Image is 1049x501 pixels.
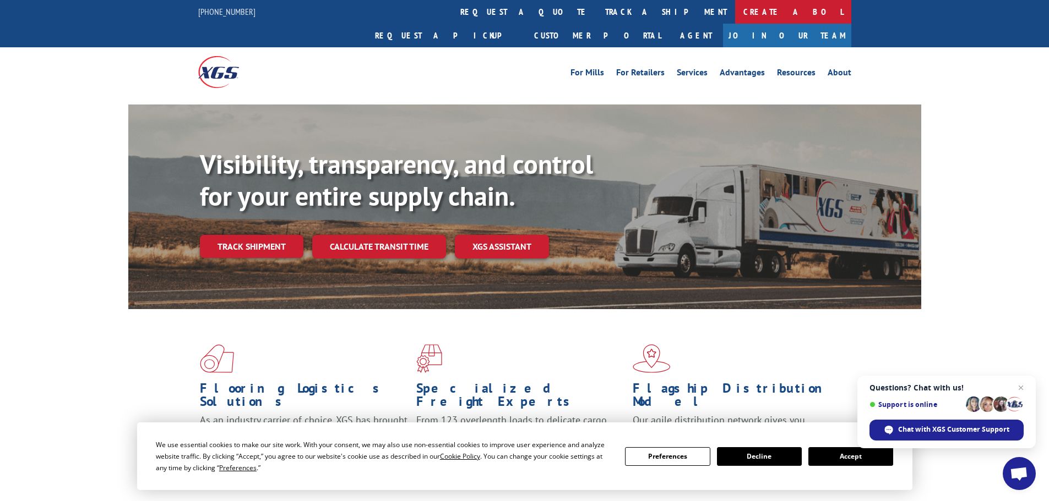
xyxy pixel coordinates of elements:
a: Track shipment [200,235,303,258]
span: As an industry carrier of choice, XGS has brought innovation and dedication to flooring logistics... [200,414,407,453]
a: For Retailers [616,68,665,80]
button: Accept [808,447,893,466]
button: Preferences [625,447,710,466]
a: About [828,68,851,80]
a: Request a pickup [367,24,526,47]
a: Open chat [1003,457,1036,490]
h1: Flooring Logistics Solutions [200,382,408,414]
a: For Mills [570,68,604,80]
a: Advantages [720,68,765,80]
a: Calculate transit time [312,235,446,258]
span: Chat with XGS Customer Support [869,420,1024,441]
span: Questions? Chat with us! [869,383,1024,392]
a: Resources [777,68,816,80]
div: Cookie Consent Prompt [137,422,912,490]
a: Join Our Team [723,24,851,47]
h1: Specialized Freight Experts [416,382,624,414]
a: XGS ASSISTANT [455,235,549,258]
h1: Flagship Distribution Model [633,382,841,414]
img: xgs-icon-flagship-distribution-model-red [633,344,671,373]
span: Cookie Policy [440,452,480,461]
b: Visibility, transparency, and control for your entire supply chain. [200,147,593,213]
a: Agent [669,24,723,47]
span: Our agile distribution network gives you nationwide inventory management on demand. [633,414,835,439]
span: Preferences [219,463,257,472]
button: Decline [717,447,802,466]
span: Chat with XGS Customer Support [898,425,1009,434]
img: xgs-icon-total-supply-chain-intelligence-red [200,344,234,373]
p: From 123 overlength loads to delicate cargo, our experienced staff knows the best way to move you... [416,414,624,463]
div: We use essential cookies to make our site work. With your consent, we may also use non-essential ... [156,439,612,474]
img: xgs-icon-focused-on-flooring-red [416,344,442,373]
a: [PHONE_NUMBER] [198,6,256,17]
a: Services [677,68,708,80]
span: Support is online [869,400,962,409]
a: Customer Portal [526,24,669,47]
